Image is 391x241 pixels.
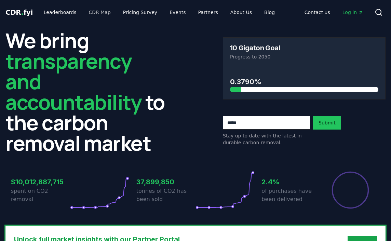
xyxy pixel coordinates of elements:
[261,187,321,203] p: of purchases have been delivered
[38,6,82,18] a: Leaderboards
[261,177,321,187] h3: 2.4%
[5,8,33,16] span: CDR fyi
[299,6,369,18] nav: Main
[313,116,341,130] button: Submit
[342,9,364,16] span: Log in
[299,6,336,18] a: Contact us
[136,177,195,187] h3: 37,899,850
[164,6,191,18] a: Events
[193,6,224,18] a: Partners
[5,8,33,17] a: CDR.fyi
[223,132,310,146] p: Stay up to date with the latest in durable carbon removal.
[5,30,168,153] h2: We bring to the carbon removal market
[136,187,195,203] p: tonnes of CO2 has been sold
[230,77,378,87] h3: 0.3790%
[230,44,280,51] h3: 10 Gigaton Goal
[21,8,24,16] span: .
[5,47,141,116] span: transparency and accountability
[38,6,280,18] nav: Main
[259,6,280,18] a: Blog
[83,6,116,18] a: CDR Map
[11,187,70,203] p: spent on CO2 removal
[331,171,369,209] div: Percentage of sales delivered
[11,177,70,187] h3: $10,012,887,715
[225,6,257,18] a: About Us
[337,6,369,18] a: Log in
[230,53,378,60] p: Progress to 2050
[118,6,163,18] a: Pricing Survey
